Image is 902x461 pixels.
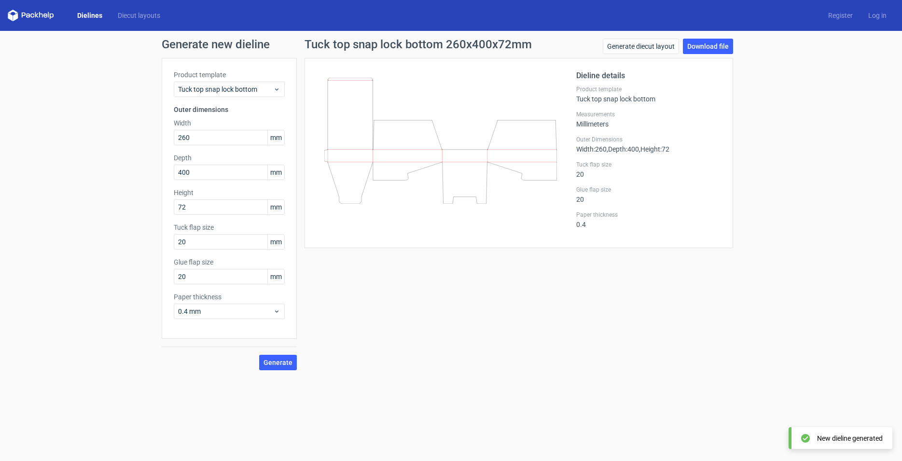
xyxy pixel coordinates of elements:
[576,70,721,82] h2: Dieline details
[174,153,285,163] label: Depth
[860,11,894,20] a: Log in
[174,118,285,128] label: Width
[178,307,273,316] span: 0.4 mm
[576,211,721,228] div: 0.4
[162,39,741,50] h1: Generate new dieline
[576,186,721,203] div: 20
[576,161,721,168] label: Tuck flap size
[267,130,284,145] span: mm
[267,165,284,180] span: mm
[174,223,285,232] label: Tuck flap size
[576,145,607,153] span: Width : 260
[174,70,285,80] label: Product template
[576,136,721,143] label: Outer Dimensions
[576,111,721,118] label: Measurements
[683,39,733,54] a: Download file
[110,11,168,20] a: Diecut layouts
[576,111,721,128] div: Millimeters
[69,11,110,20] a: Dielines
[576,211,721,219] label: Paper thickness
[267,235,284,249] span: mm
[603,39,679,54] a: Generate diecut layout
[607,145,639,153] span: , Depth : 400
[576,85,721,93] label: Product template
[259,355,297,370] button: Generate
[264,359,292,366] span: Generate
[817,433,883,443] div: New dieline generated
[576,85,721,103] div: Tuck top snap lock bottom
[174,105,285,114] h3: Outer dimensions
[576,161,721,178] div: 20
[267,200,284,214] span: mm
[174,188,285,197] label: Height
[820,11,860,20] a: Register
[174,292,285,302] label: Paper thickness
[576,186,721,194] label: Glue flap size
[267,269,284,284] span: mm
[639,145,669,153] span: , Height : 72
[174,257,285,267] label: Glue flap size
[305,39,532,50] h1: Tuck top snap lock bottom 260x400x72mm
[178,84,273,94] span: Tuck top snap lock bottom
